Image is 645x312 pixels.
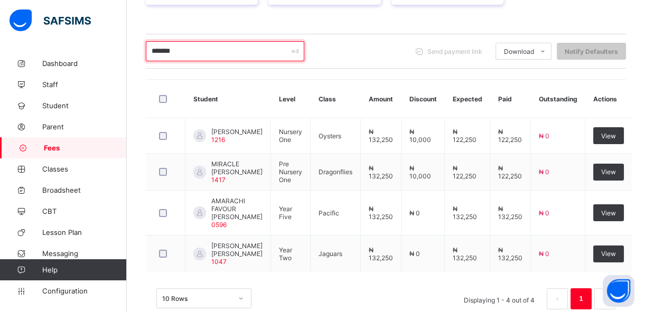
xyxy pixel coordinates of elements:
[279,246,292,262] span: Year Two
[453,164,476,180] span: ₦ 122,250
[42,186,127,194] span: Broadsheet
[185,80,271,118] th: Student
[42,287,126,295] span: Configuration
[279,128,302,144] span: Nursery One
[42,228,127,237] span: Lesson Plan
[456,288,543,309] li: Displaying 1 - 4 out of 4
[279,160,302,184] span: Pre Nursery One
[361,80,401,118] th: Amount
[498,128,522,144] span: ₦ 122,250
[211,258,227,266] span: 1047
[585,80,632,118] th: Actions
[271,80,311,118] th: Level
[42,165,127,173] span: Classes
[211,221,227,229] span: 0596
[594,288,615,309] button: next page
[211,128,263,136] span: [PERSON_NAME]
[531,80,585,118] th: Outstanding
[453,246,477,262] span: ₦ 132,250
[369,205,393,221] span: ₦ 132,250
[369,246,393,262] span: ₦ 132,250
[10,10,91,32] img: safsims
[539,209,549,217] span: ₦ 0
[565,48,618,55] span: Notify Defaulters
[498,164,522,180] span: ₦ 122,250
[547,288,568,309] button: prev page
[319,250,342,258] span: Jaguars
[601,132,616,140] span: View
[427,48,482,55] span: Send payment link
[498,205,522,221] span: ₦ 132,250
[539,250,549,258] span: ₦ 0
[162,295,232,302] div: 10 Rows
[42,207,127,215] span: CBT
[594,288,615,309] li: 下一页
[571,288,592,309] li: 1
[211,176,226,184] span: 1417
[42,266,126,274] span: Help
[601,209,616,217] span: View
[42,249,127,258] span: Messaging
[42,59,127,68] span: Dashboard
[539,168,549,176] span: ₦ 0
[539,132,549,140] span: ₦ 0
[603,275,634,307] button: Open asap
[409,128,431,144] span: ₦ 10,000
[279,205,292,221] span: Year Five
[601,250,616,258] span: View
[453,128,476,144] span: ₦ 122,250
[42,80,127,89] span: Staff
[409,164,431,180] span: ₦ 10,000
[42,122,127,131] span: Parent
[319,209,339,217] span: Pacific
[409,250,420,258] span: ₦ 0
[401,80,445,118] th: Discount
[211,242,263,258] span: [PERSON_NAME] [PERSON_NAME]
[44,144,127,152] span: Fees
[369,128,393,144] span: ₦ 132,250
[319,168,352,176] span: Dragonflies
[211,136,225,144] span: 1216
[576,292,586,306] a: 1
[369,164,393,180] span: ₦ 132,250
[490,80,531,118] th: Paid
[453,205,477,221] span: ₦ 132,250
[601,168,616,176] span: View
[547,288,568,309] li: 上一页
[409,209,420,217] span: ₦ 0
[319,132,341,140] span: Oysters
[211,160,263,176] span: MIRACLE [PERSON_NAME]
[311,80,361,118] th: Class
[42,101,127,110] span: Student
[445,80,490,118] th: Expected
[498,246,522,262] span: ₦ 132,250
[211,197,263,221] span: AMARACHI FAVOUR [PERSON_NAME]
[504,48,534,55] span: Download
